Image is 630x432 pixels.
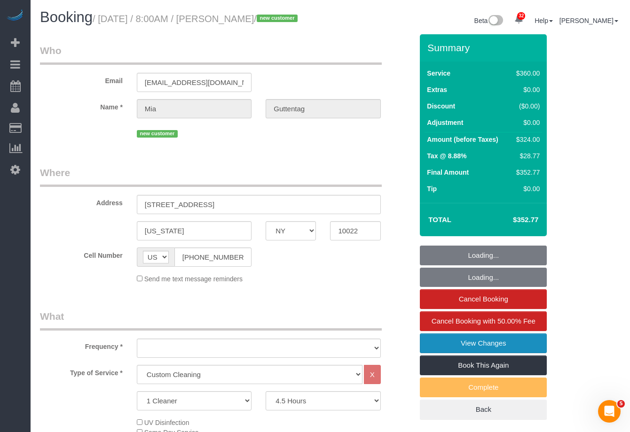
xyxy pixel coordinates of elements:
[517,12,525,20] span: 32
[432,317,535,325] span: Cancel Booking with 50.00% Fee
[485,216,538,224] h4: $352.77
[93,14,300,24] small: / [DATE] / 8:00AM / [PERSON_NAME]
[474,17,504,24] a: Beta
[420,333,547,353] a: View Changes
[144,419,189,426] span: UV Disinfection
[137,73,252,92] input: Email
[33,73,130,85] label: Email
[6,9,24,23] img: Automaid Logo
[512,101,540,111] div: ($0.00)
[330,221,380,240] input: Zip Code
[420,289,547,309] a: Cancel Booking
[488,15,503,27] img: New interface
[40,309,382,331] legend: What
[420,311,547,331] a: Cancel Booking with 50.00% Fee
[427,168,469,177] label: Final Amount
[512,69,540,78] div: $360.00
[512,85,540,94] div: $0.00
[254,14,300,24] span: /
[137,130,178,138] span: new customer
[512,151,540,161] div: $28.77
[33,247,130,260] label: Cell Number
[512,184,540,193] div: $0.00
[137,221,252,240] input: City
[33,195,130,208] label: Address
[266,99,380,118] input: Last Name
[512,168,540,177] div: $352.77
[174,247,252,267] input: Cell Number
[427,151,466,161] label: Tax @ 8.88%
[420,400,547,419] a: Back
[617,400,625,408] span: 5
[427,69,450,78] label: Service
[512,118,540,127] div: $0.00
[144,275,243,283] span: Send me text message reminders
[535,17,553,24] a: Help
[427,184,437,193] label: Tip
[427,42,542,53] h3: Summary
[510,9,528,30] a: 32
[40,44,382,65] legend: Who
[598,400,621,423] iframe: Intercom live chat
[33,339,130,351] label: Frequency *
[428,216,451,224] strong: Total
[33,99,130,112] label: Name *
[512,135,540,144] div: $324.00
[40,166,382,187] legend: Where
[420,355,547,375] a: Book This Again
[427,85,447,94] label: Extras
[427,135,498,144] label: Amount (before Taxes)
[427,118,463,127] label: Adjustment
[427,101,455,111] label: Discount
[137,99,252,118] input: First Name
[33,365,130,378] label: Type of Service *
[257,15,298,22] span: new customer
[559,17,618,24] a: [PERSON_NAME]
[40,9,93,25] span: Booking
